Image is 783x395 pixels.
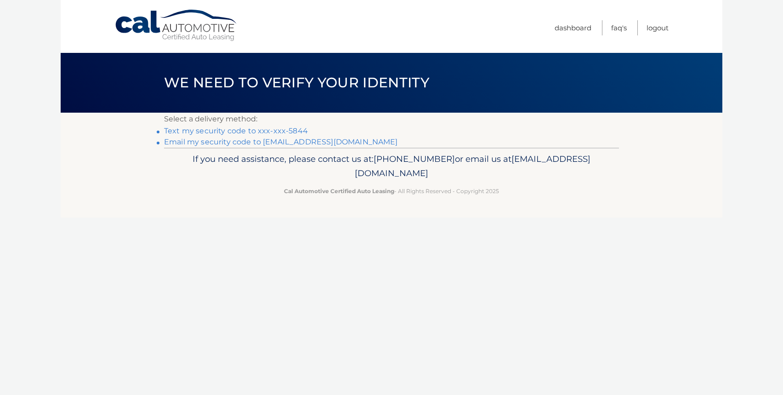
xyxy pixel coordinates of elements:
a: Dashboard [555,20,591,35]
a: Text my security code to xxx-xxx-5844 [164,126,308,135]
a: Logout [647,20,669,35]
span: [PHONE_NUMBER] [374,154,455,164]
p: If you need assistance, please contact us at: or email us at [170,152,613,181]
a: Email my security code to [EMAIL_ADDRESS][DOMAIN_NAME] [164,137,398,146]
strong: Cal Automotive Certified Auto Leasing [284,188,394,195]
a: FAQ's [611,20,627,35]
span: We need to verify your identity [164,74,429,91]
a: Cal Automotive [114,9,238,42]
p: Select a delivery method: [164,113,619,126]
p: - All Rights Reserved - Copyright 2025 [170,186,613,196]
